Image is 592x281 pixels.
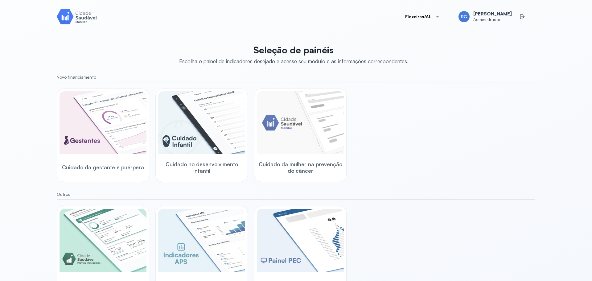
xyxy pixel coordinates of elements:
[257,161,344,174] span: Cuidado da mulher na prevenção do câncer
[179,58,408,64] div: Escolha o painel de indicadores desejado e acesse seu módulo e as informações correspondentes.
[179,44,408,56] p: Seleção de painéis
[257,91,344,154] img: placeholder-module-ilustration.png
[257,209,344,272] img: pec-panel.png
[57,192,535,197] small: Outros
[60,209,146,272] img: previne-brasil.png
[57,75,535,80] small: Novo financiamento
[398,10,447,23] button: Flexeiras/AL
[473,17,512,22] span: Administrador
[57,8,97,25] img: Logotipo do produto Monitor
[158,209,245,272] img: aps-indicators.png
[461,14,467,19] span: RG
[473,11,512,17] span: [PERSON_NAME]
[60,91,146,154] img: pregnants.png
[158,91,245,154] img: child-development.png
[158,161,245,174] span: Cuidado no desenvolvimento infantil
[62,164,144,171] span: Cuidado da gestante e puérpera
